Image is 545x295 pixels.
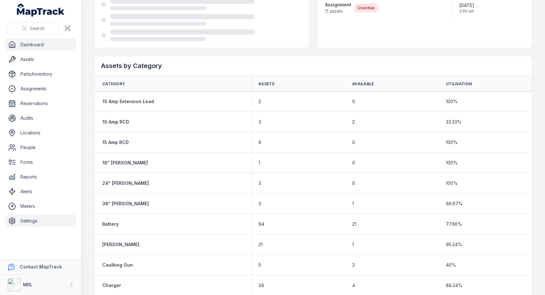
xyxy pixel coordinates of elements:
span: [DATE] [459,2,474,9]
span: 100 % [446,139,458,146]
span: 40 % [446,262,456,268]
a: Parts/Inventory [5,68,76,80]
a: Forms [5,156,76,169]
span: Category [102,81,125,87]
a: 10 Amp RCD [102,119,129,125]
span: 0 [352,180,355,186]
span: 88.24 % [446,282,462,289]
span: 100 % [446,98,458,105]
a: Charger [102,282,121,289]
a: Caulking Gun [102,262,133,268]
span: Available [352,81,374,87]
time: 28/09/2025, 2:00:00 am [459,2,474,14]
span: 66.67 % [446,200,463,207]
strong: Contact MapTrack [20,264,62,269]
span: 0 [352,98,355,105]
span: Assets [258,81,275,87]
a: MapTrack [17,4,65,17]
a: Battery [102,221,119,227]
span: 3 [258,180,261,186]
a: Assignment11 assets [325,2,351,14]
span: Search [30,25,45,32]
span: 95.24 % [446,241,462,248]
a: Alerts [5,185,76,198]
a: 18" [PERSON_NAME] [102,160,148,166]
span: 77.66 % [446,221,462,227]
a: 10 Amp Extension Lead [102,98,154,105]
span: Utilisation [446,81,472,87]
span: 4 [352,282,355,289]
a: 36" [PERSON_NAME] [102,200,149,207]
span: 1 [352,241,354,248]
a: Assets [5,53,76,66]
a: Settings [5,215,76,227]
span: 21 [352,221,356,227]
span: 3 [352,262,355,268]
span: 2 [352,119,355,125]
a: 15 Amp RCD [102,139,129,146]
span: 21 [258,241,263,248]
a: Audits [5,112,76,125]
span: 5 [258,262,261,268]
a: [PERSON_NAME] [102,241,139,248]
a: People [5,141,76,154]
span: 100 % [446,180,458,186]
span: 0 [352,139,355,146]
span: 2:00 am [459,9,474,14]
span: 1 [352,200,354,207]
a: Dashboard [5,38,76,51]
span: 0 [352,160,355,166]
span: 100 % [446,160,458,166]
button: Search [8,22,59,34]
div: Overdue [354,4,378,12]
span: 33.33 % [446,119,461,125]
a: Assignments [5,82,76,95]
a: Reservations [5,97,76,110]
a: Locations [5,126,76,139]
span: 3 [258,119,261,125]
a: Reports [5,170,76,183]
span: 11 assets [325,8,351,14]
span: 34 [258,282,264,289]
span: 94 [258,221,264,227]
a: 24" [PERSON_NAME] [102,180,149,186]
h2: Assets by Category [101,61,526,70]
span: 2 [258,98,261,105]
span: 1 [258,160,260,166]
strong: MRL [23,282,33,287]
span: 3 [258,200,261,207]
a: Meters [5,200,76,213]
span: 6 [258,139,261,146]
strong: Assignment [325,2,351,8]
